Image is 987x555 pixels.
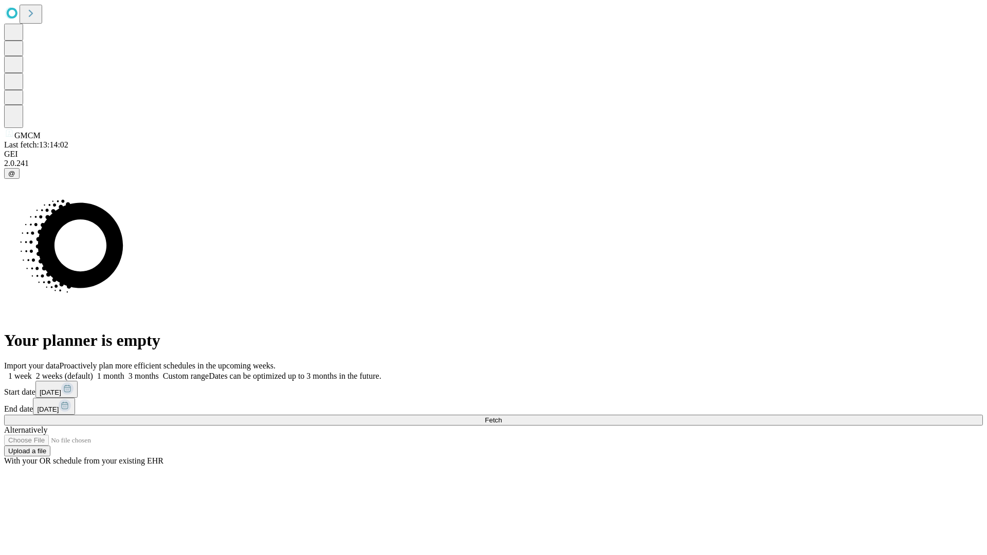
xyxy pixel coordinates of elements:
[37,405,59,413] span: [DATE]
[97,372,124,380] span: 1 month
[8,372,32,380] span: 1 week
[33,398,75,415] button: [DATE]
[60,361,276,370] span: Proactively plan more efficient schedules in the upcoming weeks.
[129,372,159,380] span: 3 months
[4,398,983,415] div: End date
[4,140,68,149] span: Last fetch: 13:14:02
[4,415,983,425] button: Fetch
[40,388,61,396] span: [DATE]
[35,381,78,398] button: [DATE]
[4,446,50,456] button: Upload a file
[4,425,47,434] span: Alternatively
[36,372,93,380] span: 2 weeks (default)
[163,372,209,380] span: Custom range
[14,131,41,140] span: GMCM
[4,331,983,350] h1: Your planner is empty
[4,361,60,370] span: Import your data
[4,456,163,465] span: With your OR schedule from your existing EHR
[4,381,983,398] div: Start date
[4,168,20,179] button: @
[4,150,983,159] div: GEI
[4,159,983,168] div: 2.0.241
[8,170,15,177] span: @
[485,416,502,424] span: Fetch
[209,372,381,380] span: Dates can be optimized up to 3 months in the future.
